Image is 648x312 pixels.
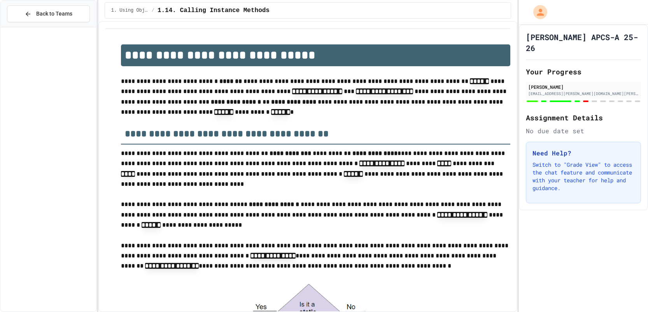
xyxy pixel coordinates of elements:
[532,148,634,158] h3: Need Help?
[615,281,640,304] iframe: chat widget
[532,161,634,192] p: Switch to "Grade View" to access the chat feature and communicate with your teacher for help and ...
[152,7,154,14] span: /
[158,6,270,15] span: 1.14. Calling Instance Methods
[526,112,641,123] h2: Assignment Details
[526,66,641,77] h2: Your Progress
[111,7,149,14] span: 1. Using Objects and Methods
[525,3,549,21] div: My Account
[36,10,72,18] span: Back to Teams
[528,91,639,97] div: [EMAIL_ADDRESS][PERSON_NAME][DOMAIN_NAME][PERSON_NAME]
[526,32,641,53] h1: [PERSON_NAME] APCS-A 25-26
[583,247,640,280] iframe: chat widget
[526,126,641,136] div: No due date set
[7,5,90,22] button: Back to Teams
[528,83,639,90] div: [PERSON_NAME]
